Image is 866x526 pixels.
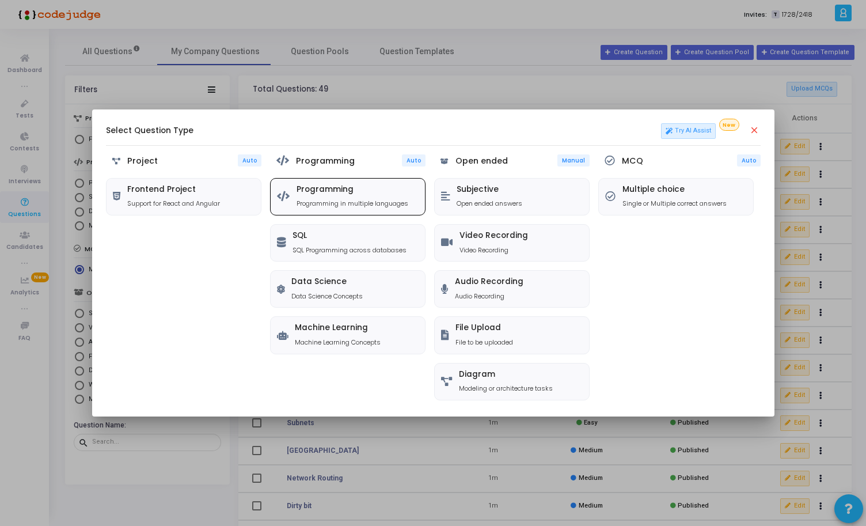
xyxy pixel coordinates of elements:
h5: Subjective [457,185,522,195]
p: File to be uploaded [455,338,513,347]
h5: SQL [293,231,407,241]
h5: Machine Learning [295,323,381,333]
h5: Programming [297,185,408,195]
h5: Programming [296,156,355,166]
h5: Multiple choice [622,185,727,195]
span: Auto [407,157,421,164]
span: Auto [742,157,756,164]
span: Auto [242,157,257,164]
h5: Video Recording [459,231,528,241]
p: Video Recording [459,245,528,255]
p: Data Science Concepts [291,292,363,301]
p: Modeling or architecture tasks [459,384,553,393]
p: Single or Multiple correct answers [622,199,727,209]
h5: Select Question Type [106,126,193,136]
span: Manual [562,157,585,164]
h5: Open ended [455,156,508,166]
p: Support for React and Angular [127,199,220,209]
p: Open ended answers [457,199,522,209]
p: Programming in multiple languages [297,199,408,209]
a: Try AI Assist [661,123,716,138]
h5: Audio Recording [455,277,523,287]
p: Machine Learning Concepts [295,338,381,347]
h5: File Upload [455,323,513,333]
h5: Frontend Project [127,185,220,195]
p: Audio Recording [455,292,523,301]
h5: Project [127,156,158,166]
h5: Data Science [291,277,363,287]
h5: MCQ [622,156,643,166]
h5: Diagram [459,370,553,380]
p: SQL Programming across databases [293,245,407,255]
mat-icon: close [749,125,761,137]
span: New [719,119,739,131]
